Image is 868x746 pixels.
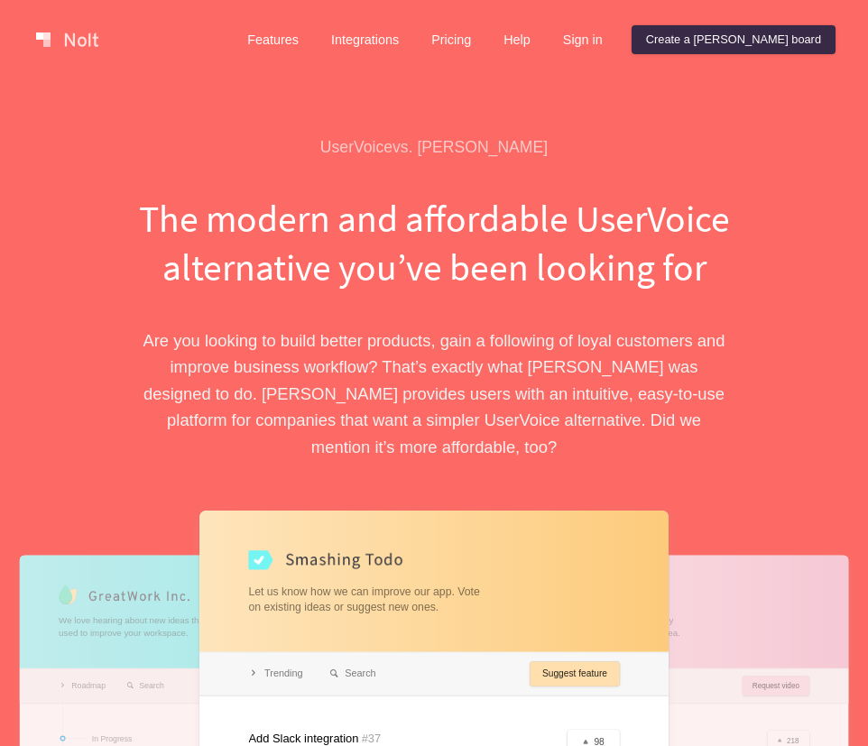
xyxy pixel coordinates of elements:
[549,25,617,54] a: Sign in
[317,25,413,54] a: Integrations
[632,25,836,54] a: Create a [PERSON_NAME] board
[123,137,745,158] div: UserVoice vs. [PERSON_NAME]
[123,194,745,291] h1: The modern and affordable UserVoice alternative you’ve been looking for
[233,25,313,54] a: Features
[417,25,485,54] a: Pricing
[123,327,745,460] p: Are you looking to build better products, gain a following of loyal customers and improve busines...
[489,25,545,54] a: Help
